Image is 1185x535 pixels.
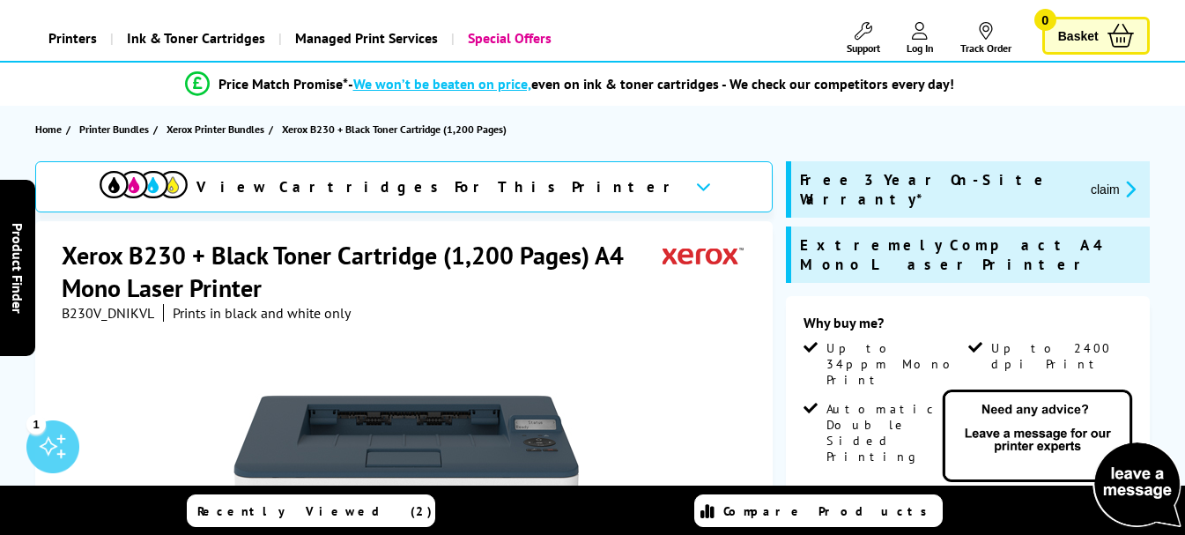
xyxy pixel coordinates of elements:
[79,120,149,138] span: Printer Bundles
[800,170,1077,209] span: Free 3 Year On-Site Warranty*
[167,120,269,138] a: Xerox Printer Bundles
[197,503,433,519] span: Recently Viewed (2)
[173,304,351,322] i: Prints in black and white only
[9,69,1129,100] li: modal_Promise
[187,494,435,527] a: Recently Viewed (2)
[218,75,348,93] span: Price Match Promise*
[278,16,451,61] a: Managed Print Services
[348,75,954,93] div: - even on ink & toner cartridges - We check our competitors every day!
[847,41,880,55] span: Support
[847,22,880,55] a: Support
[960,22,1011,55] a: Track Order
[110,16,278,61] a: Ink & Toner Cartridges
[1042,17,1150,55] a: Basket 0
[26,414,46,434] div: 1
[167,120,264,138] span: Xerox Printer Bundles
[62,239,663,304] h1: Xerox B230 + Black Toner Cartridge (1,200 Pages) A4 Mono Laser Printer
[196,177,681,197] span: View Cartridges For This Printer
[282,120,507,138] span: Xerox B230 + Black Toner Cartridge (1,200 Pages)
[694,494,943,527] a: Compare Products
[991,340,1129,372] span: Up to 2400 dpi Print
[804,314,1131,340] div: Why buy me?
[62,304,154,322] span: B230V_DNIKVL
[282,120,511,138] a: Xerox B230 + Black Toner Cartridge (1,200 Pages)
[35,120,66,138] a: Home
[800,235,1140,274] span: Extremely Compact A4 Mono Laser Printer
[826,340,964,388] span: Up to 34ppm Mono Print
[1034,9,1056,31] span: 0
[1058,24,1099,48] span: Basket
[100,171,188,198] img: cmyk-icon.svg
[907,22,934,55] a: Log In
[9,222,26,313] span: Product Finder
[907,41,934,55] span: Log In
[663,239,744,271] img: Xerox
[353,75,531,93] span: We won’t be beaten on price,
[723,503,937,519] span: Compare Products
[938,387,1185,531] img: Open Live Chat window
[1085,179,1141,199] button: promo-description
[79,120,153,138] a: Printer Bundles
[35,120,62,138] span: Home
[826,401,964,464] span: Automatic Double Sided Printing
[35,16,110,61] a: Printers
[451,16,565,61] a: Special Offers
[127,16,265,61] span: Ink & Toner Cartridges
